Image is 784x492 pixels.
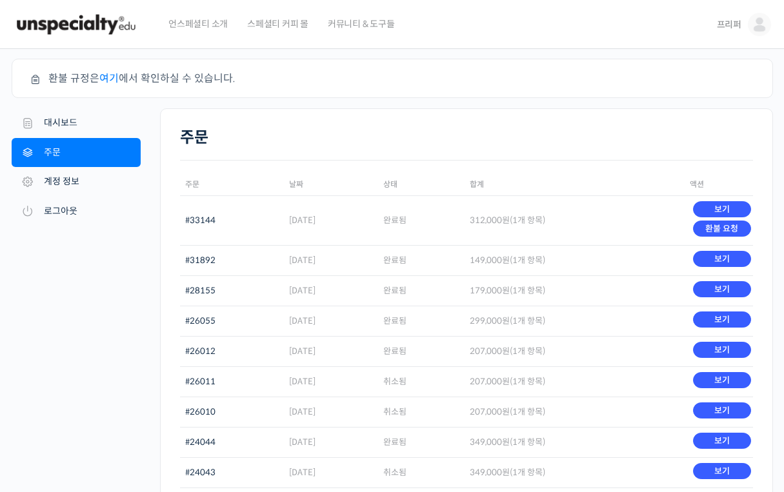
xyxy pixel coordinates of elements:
[502,255,510,266] span: 원
[693,201,750,217] a: 보기
[690,179,704,189] span: 액션
[289,467,316,478] time: [DATE]
[693,221,750,237] a: 환불 요청
[99,72,119,85] a: 여기
[693,433,750,449] a: 보기
[289,179,303,189] span: 날짜
[465,397,685,427] td: (1개 항목)
[185,376,216,387] a: #26011
[289,285,316,296] time: [DATE]
[185,215,216,226] a: #33144
[693,251,750,267] a: 보기
[180,128,753,147] h2: 주문
[185,437,216,448] a: #24044
[185,255,216,266] a: #31892
[470,346,510,357] span: 207,000
[185,315,216,326] a: #26055
[383,179,397,189] span: 상태
[185,346,216,357] a: #26012
[502,285,510,296] span: 원
[502,215,510,226] span: 원
[502,315,510,326] span: 원
[470,315,510,326] span: 299,000
[470,285,510,296] span: 179,000
[378,366,464,397] td: 취소됨
[465,306,685,336] td: (1개 항목)
[289,437,316,448] time: [DATE]
[465,427,685,457] td: (1개 항목)
[289,315,316,326] time: [DATE]
[693,372,750,388] a: 보기
[289,346,316,357] time: [DATE]
[185,406,216,417] a: #26010
[12,138,141,168] a: 주문
[378,397,464,427] td: 취소됨
[717,19,741,30] span: 프리퍼
[289,255,316,266] time: [DATE]
[378,195,464,245] td: 완료됨
[470,255,510,266] span: 149,000
[289,376,316,387] time: [DATE]
[470,467,510,478] span: 349,000
[502,346,510,357] span: 원
[470,376,510,387] span: 207,000
[465,336,685,366] td: (1개 항목)
[470,437,510,448] span: 349,000
[465,366,685,397] td: (1개 항목)
[378,275,464,306] td: 완료됨
[502,376,510,387] span: 원
[289,406,316,417] time: [DATE]
[378,457,464,487] td: 취소됨
[289,215,316,226] time: [DATE]
[185,467,216,478] a: #24043
[378,245,464,275] td: 완료됨
[465,275,685,306] td: (1개 항목)
[470,215,510,226] span: 312,000
[693,281,750,297] a: 보기
[378,306,464,336] td: 완료됨
[378,336,464,366] td: 완료됨
[12,167,141,197] a: 계정 정보
[465,245,685,275] td: (1개 항목)
[12,197,141,226] a: 로그아웃
[378,427,464,457] td: 완료됨
[12,108,141,138] a: 대시보드
[693,402,750,418] a: 보기
[502,437,510,448] span: 원
[502,406,510,417] span: 원
[693,342,750,358] a: 보기
[465,195,685,245] td: (1개 항목)
[465,457,685,487] td: (1개 항목)
[185,179,199,189] span: 주문
[185,285,216,296] a: #28155
[470,179,484,189] span: 합계
[470,406,510,417] span: 207,000
[693,311,750,328] a: 보기
[502,467,510,478] span: 원
[693,463,750,479] a: 보기
[48,70,752,87] li: 환불 규정은 에서 확인하실 수 있습니다.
